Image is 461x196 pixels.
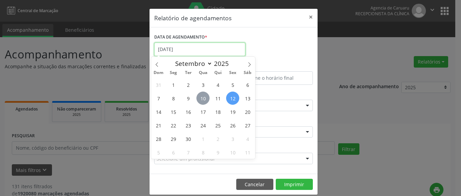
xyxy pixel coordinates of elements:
span: Outubro 8, 2025 [196,146,210,159]
span: Setembro 18, 2025 [211,105,224,118]
span: Selecione um profissional [157,155,215,162]
span: Outubro 7, 2025 [182,146,195,159]
span: Dom [151,71,166,75]
span: Sáb [240,71,255,75]
input: Selecione uma data ou intervalo [154,43,245,56]
button: Close [304,9,318,25]
span: Setembro 15, 2025 [167,105,180,118]
span: Setembro 14, 2025 [152,105,165,118]
button: Imprimir [276,179,313,190]
button: Cancelar [236,179,273,190]
span: Setembro 30, 2025 [182,132,195,145]
span: Setembro 23, 2025 [182,119,195,132]
span: Setembro 8, 2025 [167,92,180,105]
span: Sex [225,71,240,75]
span: Setembro 1, 2025 [167,78,180,91]
span: Outubro 4, 2025 [241,132,254,145]
span: Outubro 2, 2025 [211,132,224,145]
span: Setembro 26, 2025 [226,119,239,132]
span: Outubro 11, 2025 [241,146,254,159]
span: Outubro 9, 2025 [211,146,224,159]
span: Setembro 20, 2025 [241,105,254,118]
span: Agosto 31, 2025 [152,78,165,91]
span: Setembro 22, 2025 [167,119,180,132]
span: Outubro 1, 2025 [196,132,210,145]
span: Setembro 2, 2025 [182,78,195,91]
span: Setembro 9, 2025 [182,92,195,105]
span: Qui [211,71,225,75]
input: Selecione o horário final [235,71,313,85]
span: Setembro 7, 2025 [152,92,165,105]
span: Seg [166,71,181,75]
span: Setembro 12, 2025 [226,92,239,105]
span: Setembro 10, 2025 [196,92,210,105]
span: Setembro 19, 2025 [226,105,239,118]
span: Setembro 27, 2025 [241,119,254,132]
span: Setembro 28, 2025 [152,132,165,145]
span: Setembro 21, 2025 [152,119,165,132]
span: Setembro 17, 2025 [196,105,210,118]
span: Setembro 11, 2025 [211,92,224,105]
span: Outubro 10, 2025 [226,146,239,159]
span: Outubro 5, 2025 [152,146,165,159]
span: Setembro 24, 2025 [196,119,210,132]
input: Year [212,59,235,68]
span: Setembro 13, 2025 [241,92,254,105]
span: Setembro 29, 2025 [167,132,180,145]
span: Setembro 16, 2025 [182,105,195,118]
label: DATA DE AGENDAMENTO [154,32,207,43]
span: Setembro 25, 2025 [211,119,224,132]
span: Setembro 4, 2025 [211,78,224,91]
h5: Relatório de agendamentos [154,14,232,22]
span: Qua [196,71,211,75]
span: Setembro 3, 2025 [196,78,210,91]
span: Outubro 6, 2025 [167,146,180,159]
span: Ter [181,71,196,75]
span: Outubro 3, 2025 [226,132,239,145]
span: Setembro 5, 2025 [226,78,239,91]
label: ATÉ [235,61,313,71]
span: Setembro 6, 2025 [241,78,254,91]
select: Month [172,59,212,68]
